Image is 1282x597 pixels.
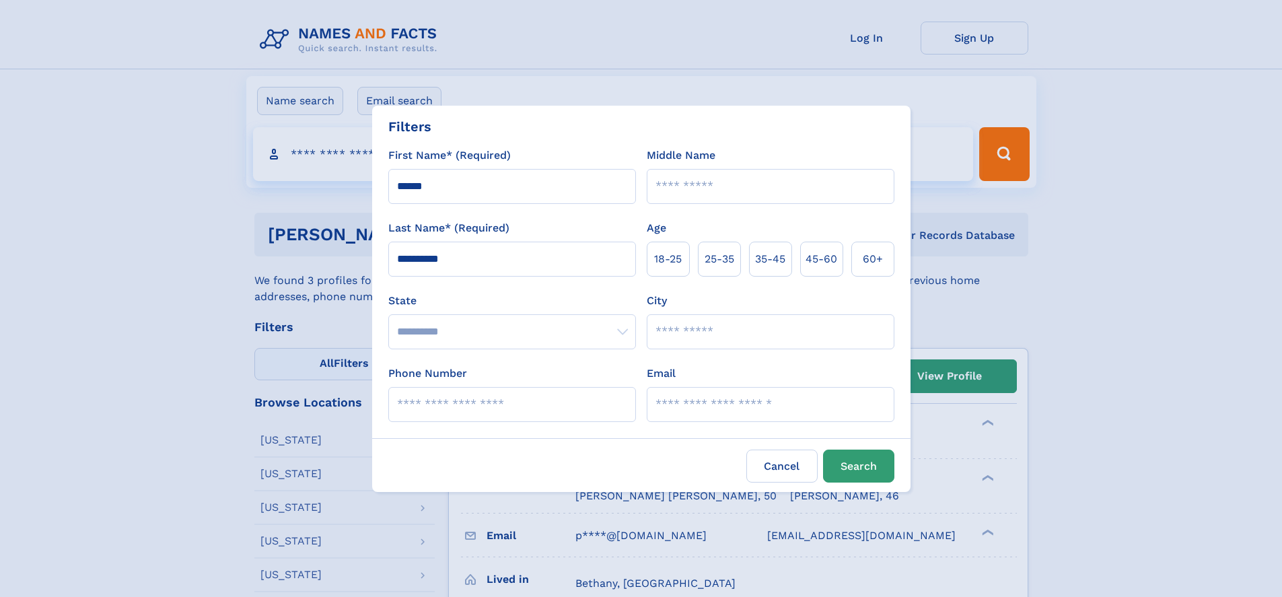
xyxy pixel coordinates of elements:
[647,293,667,309] label: City
[806,251,837,267] span: 45‑60
[388,147,511,164] label: First Name* (Required)
[388,293,636,309] label: State
[388,220,509,236] label: Last Name* (Required)
[863,251,883,267] span: 60+
[647,365,676,382] label: Email
[647,147,715,164] label: Middle Name
[705,251,734,267] span: 25‑35
[823,450,894,483] button: Search
[654,251,682,267] span: 18‑25
[388,116,431,137] div: Filters
[388,365,467,382] label: Phone Number
[755,251,785,267] span: 35‑45
[647,220,666,236] label: Age
[746,450,818,483] label: Cancel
